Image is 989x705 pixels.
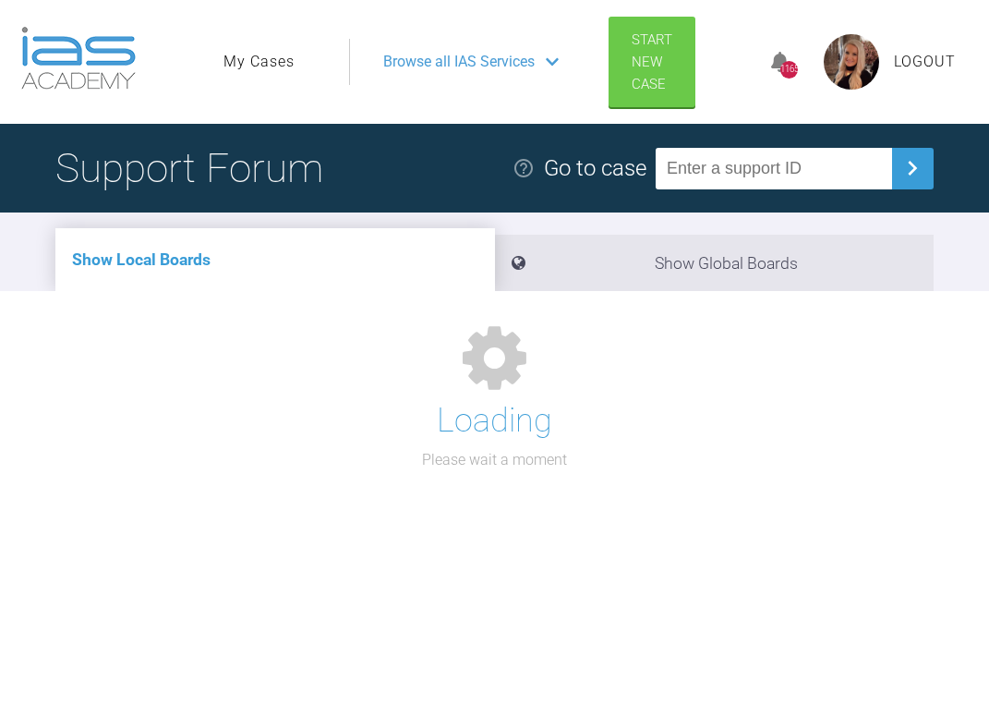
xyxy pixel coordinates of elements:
div: 1165 [780,61,798,79]
input: Enter a support ID [656,148,892,189]
img: chevronRight.28bd32b0.svg [898,153,927,183]
p: Please wait a moment [422,448,567,472]
img: logo-light.3e3ef733.png [21,27,136,90]
li: Show Global Boards [495,235,935,291]
h1: Support Forum [55,136,323,201]
h1: Loading [437,395,552,448]
span: Start New Case [632,31,672,92]
img: profile.png [824,34,879,90]
a: My Cases [223,50,295,74]
img: help.e70b9f3d.svg [513,157,535,179]
div: Go to case [544,151,646,186]
li: Show Local Boards [55,228,495,291]
a: Start New Case [609,17,695,107]
a: Logout [894,50,956,74]
span: Browse all IAS Services [383,50,535,74]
